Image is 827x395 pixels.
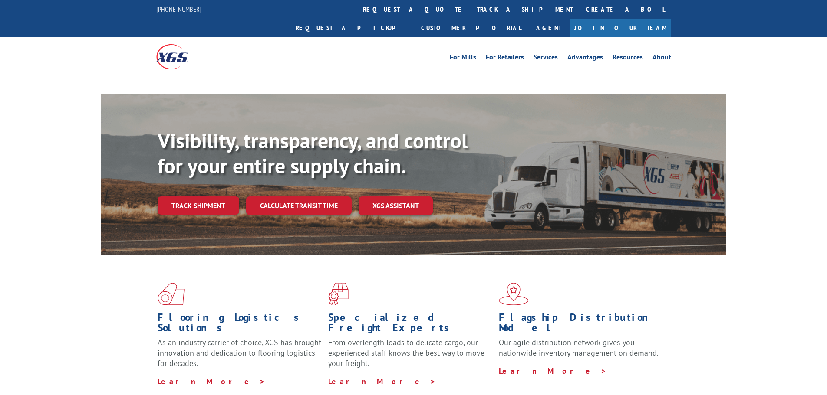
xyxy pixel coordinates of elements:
[328,283,349,305] img: xgs-icon-focused-on-flooring-red
[158,283,185,305] img: xgs-icon-total-supply-chain-intelligence-red
[158,376,266,386] a: Learn More >
[158,196,239,215] a: Track shipment
[158,337,321,368] span: As an industry carrier of choice, XGS has brought innovation and dedication to flooring logistics...
[289,19,415,37] a: Request a pickup
[570,19,671,37] a: Join Our Team
[567,54,603,63] a: Advantages
[499,366,607,376] a: Learn More >
[158,312,322,337] h1: Flooring Logistics Solutions
[499,283,529,305] img: xgs-icon-flagship-distribution-model-red
[613,54,643,63] a: Resources
[246,196,352,215] a: Calculate transit time
[499,312,663,337] h1: Flagship Distribution Model
[158,127,468,179] b: Visibility, transparency, and control for your entire supply chain.
[328,312,492,337] h1: Specialized Freight Experts
[652,54,671,63] a: About
[415,19,527,37] a: Customer Portal
[499,337,659,358] span: Our agile distribution network gives you nationwide inventory management on demand.
[527,19,570,37] a: Agent
[359,196,433,215] a: XGS ASSISTANT
[156,5,201,13] a: [PHONE_NUMBER]
[328,376,436,386] a: Learn More >
[450,54,476,63] a: For Mills
[486,54,524,63] a: For Retailers
[328,337,492,376] p: From overlength loads to delicate cargo, our experienced staff knows the best way to move your fr...
[534,54,558,63] a: Services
